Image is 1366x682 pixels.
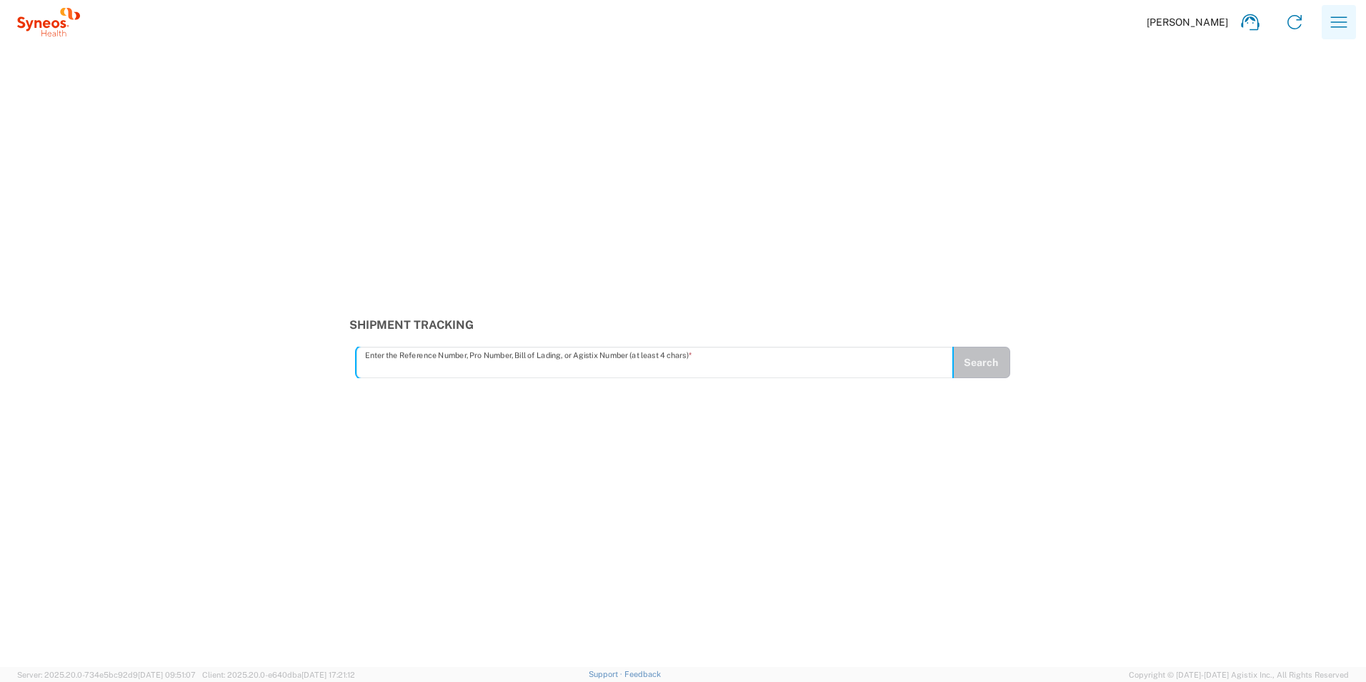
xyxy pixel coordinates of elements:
h3: Shipment Tracking [349,318,1017,332]
span: Copyright © [DATE]-[DATE] Agistix Inc., All Rights Reserved [1129,668,1349,681]
a: Support [589,670,624,678]
span: [DATE] 09:51:07 [138,671,196,679]
span: Server: 2025.20.0-734e5bc92d9 [17,671,196,679]
a: Feedback [624,670,661,678]
span: Client: 2025.20.0-e640dba [202,671,355,679]
span: [DATE] 17:21:12 [301,671,355,679]
span: [PERSON_NAME] [1147,16,1228,29]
